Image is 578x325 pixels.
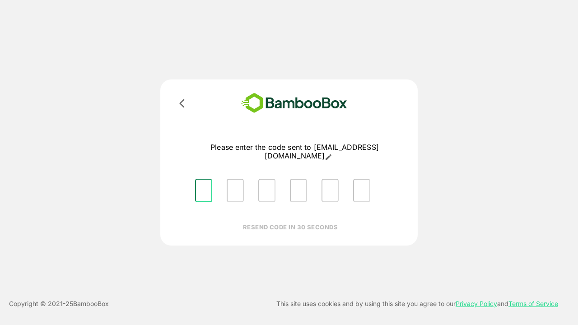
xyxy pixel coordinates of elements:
p: This site uses cookies and by using this site you agree to our and [276,298,558,309]
input: Please enter OTP character 4 [290,179,307,202]
input: Please enter OTP character 1 [195,179,212,202]
input: Please enter OTP character 5 [322,179,339,202]
input: Please enter OTP character 6 [353,179,370,202]
a: Terms of Service [508,300,558,307]
input: Please enter OTP character 3 [258,179,275,202]
a: Privacy Policy [456,300,497,307]
p: Copyright © 2021- 25 BambooBox [9,298,109,309]
p: Please enter the code sent to [EMAIL_ADDRESS][DOMAIN_NAME] [188,143,401,161]
img: bamboobox [228,90,360,116]
input: Please enter OTP character 2 [227,179,244,202]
